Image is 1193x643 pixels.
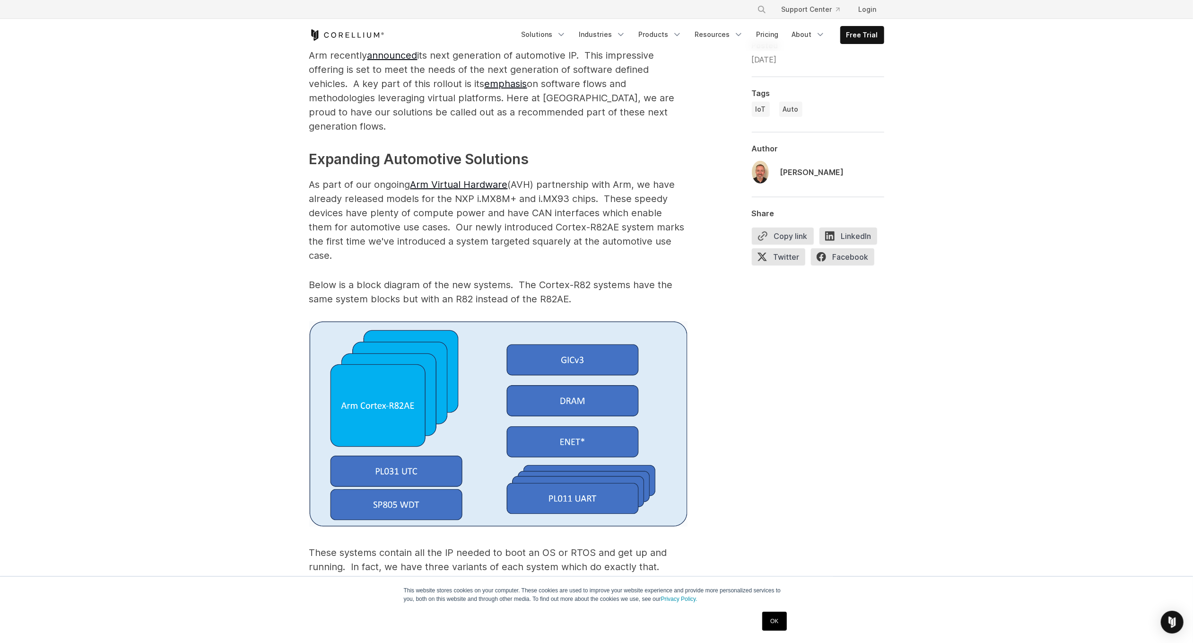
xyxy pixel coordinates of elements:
h3: Expanding Automotive Solutions [309,149,688,170]
a: Pricing [751,26,784,43]
a: Twitter [752,248,811,269]
div: Open Intercom Messenger [1161,611,1184,634]
a: Products [633,26,688,43]
a: Corellium Home [309,29,384,41]
a: Auto [779,102,802,117]
a: Facebook [811,248,880,269]
a: Resources [689,26,749,43]
a: IoT [752,102,770,117]
div: Share [752,209,884,218]
div: Author [752,144,884,153]
p: As part of our ongoing (AVH) partnership with Arm, we have already released models for the NXP i.... [309,177,688,263]
img: R82AE Block Diagram [309,321,688,527]
span: Facebook [811,248,874,265]
span: Twitter [752,248,805,265]
button: Search [753,1,770,18]
div: Navigation Menu [516,26,884,44]
a: Free Trial [841,26,884,44]
a: LinkedIn [819,228,883,248]
div: Tags [752,88,884,98]
span: LinkedIn [819,228,877,245]
span: Auto [783,105,799,114]
a: Privacy Policy. [661,596,697,602]
span: IoT [756,105,766,114]
a: Login [851,1,884,18]
div: [PERSON_NAME] [780,167,844,178]
img: Bill Neifert [752,161,769,184]
a: Solutions [516,26,572,43]
span: [DATE] [752,55,777,64]
a: Support Center [774,1,847,18]
p: Below is a block diagram of the new systems. The Cortex-R82 systems have the same system blocks b... [309,278,688,306]
a: About [786,26,831,43]
button: Copy link [752,228,814,245]
a: OK [762,612,786,631]
a: emphasis [485,78,527,89]
div: Navigation Menu [746,1,884,18]
a: announced [367,50,418,61]
a: Arm Virtual Hardware [410,179,508,190]
p: This website stores cookies on your computer. These cookies are used to improve your website expe... [404,586,790,603]
p: Arm recently its next generation of automotive IP. This impressive offering is set to meet the ne... [309,48,688,133]
a: Industries [574,26,631,43]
